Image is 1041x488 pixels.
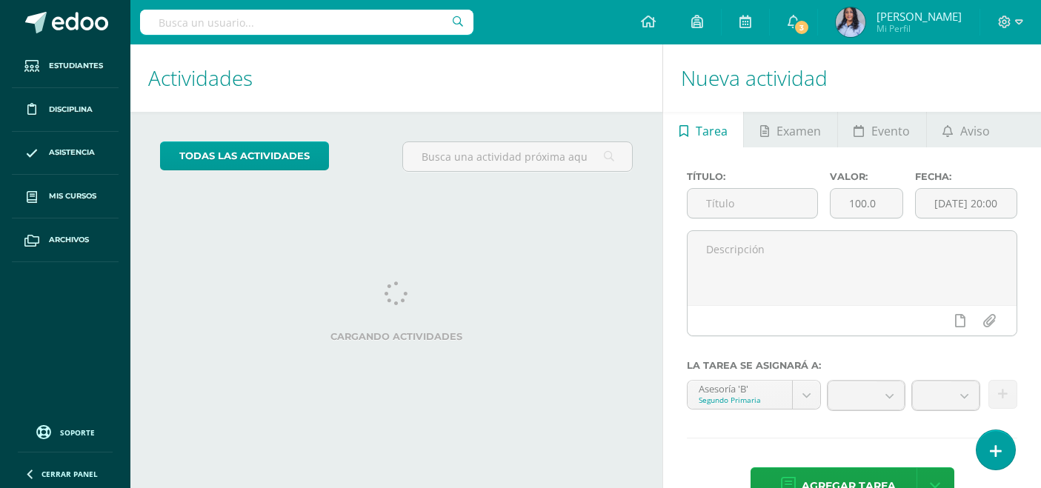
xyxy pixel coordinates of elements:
a: Aviso [927,112,1006,147]
a: Tarea [663,112,743,147]
span: Cerrar panel [41,469,98,479]
input: Fecha de entrega [916,189,1017,218]
a: Asistencia [12,132,119,176]
span: Mis cursos [49,190,96,202]
input: Título [688,189,816,218]
h1: Actividades [148,44,645,112]
span: Aviso [960,113,990,149]
a: Asesoría 'B'Segundo Primaria [688,381,820,409]
a: Archivos [12,218,119,262]
h1: Nueva actividad [681,44,1023,112]
label: Cargando actividades [160,331,633,342]
a: Soporte [18,421,113,441]
label: Título: [687,171,817,182]
input: Busca una actividad próxima aquí... [403,142,632,171]
div: Segundo Primaria [699,395,781,405]
input: Puntos máximos [831,189,902,218]
span: Asistencia [49,147,95,158]
a: Examen [744,112,837,147]
span: Estudiantes [49,60,103,72]
span: Mi Perfil [877,22,962,35]
span: Disciplina [49,104,93,116]
img: a37438481288fc2d71df7c20fea95706.png [836,7,865,37]
a: todas las Actividades [160,141,329,170]
label: La tarea se asignará a: [687,360,1017,371]
a: Mis cursos [12,175,119,218]
span: Examen [776,113,821,149]
a: Estudiantes [12,44,119,88]
span: [PERSON_NAME] [877,9,962,24]
span: Evento [871,113,910,149]
label: Fecha: [915,171,1017,182]
span: Archivos [49,234,89,246]
span: Tarea [696,113,728,149]
div: Asesoría 'B' [699,381,781,395]
span: Soporte [60,427,95,438]
input: Busca un usuario... [140,10,473,35]
label: Valor: [830,171,903,182]
a: Disciplina [12,88,119,132]
span: 3 [794,19,810,36]
a: Evento [838,112,926,147]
